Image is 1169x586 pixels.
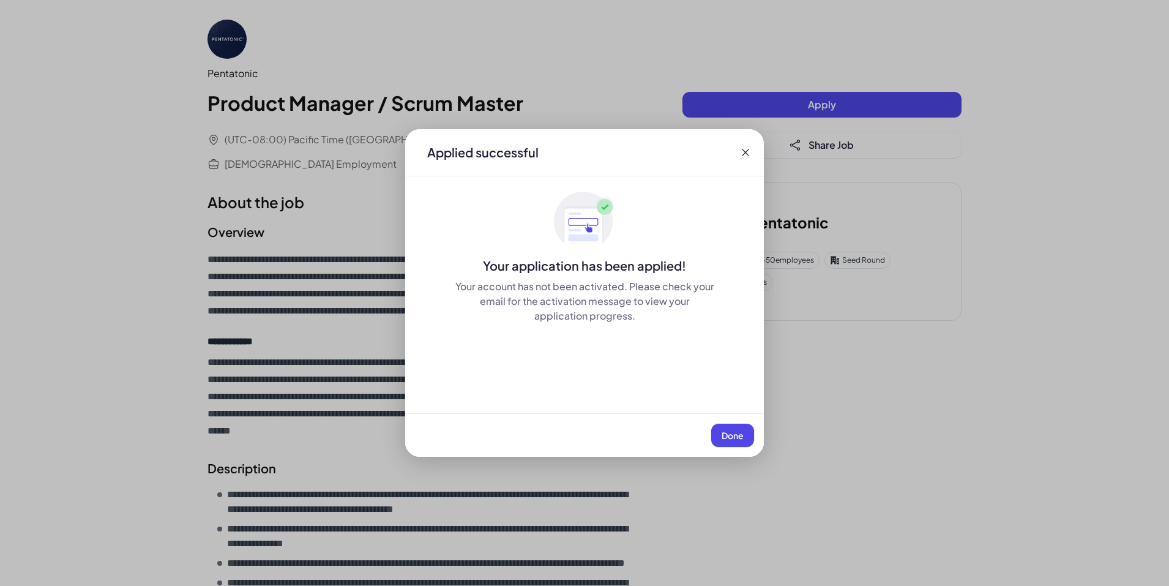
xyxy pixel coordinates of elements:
[427,144,539,161] div: Applied successful
[454,279,715,323] div: Your account has not been activated. Please check your email for the activation message to view y...
[711,424,754,447] button: Done
[722,430,744,441] span: Done
[554,191,615,252] img: ApplyedMaskGroup3.svg
[405,257,764,274] div: Your application has been applied!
